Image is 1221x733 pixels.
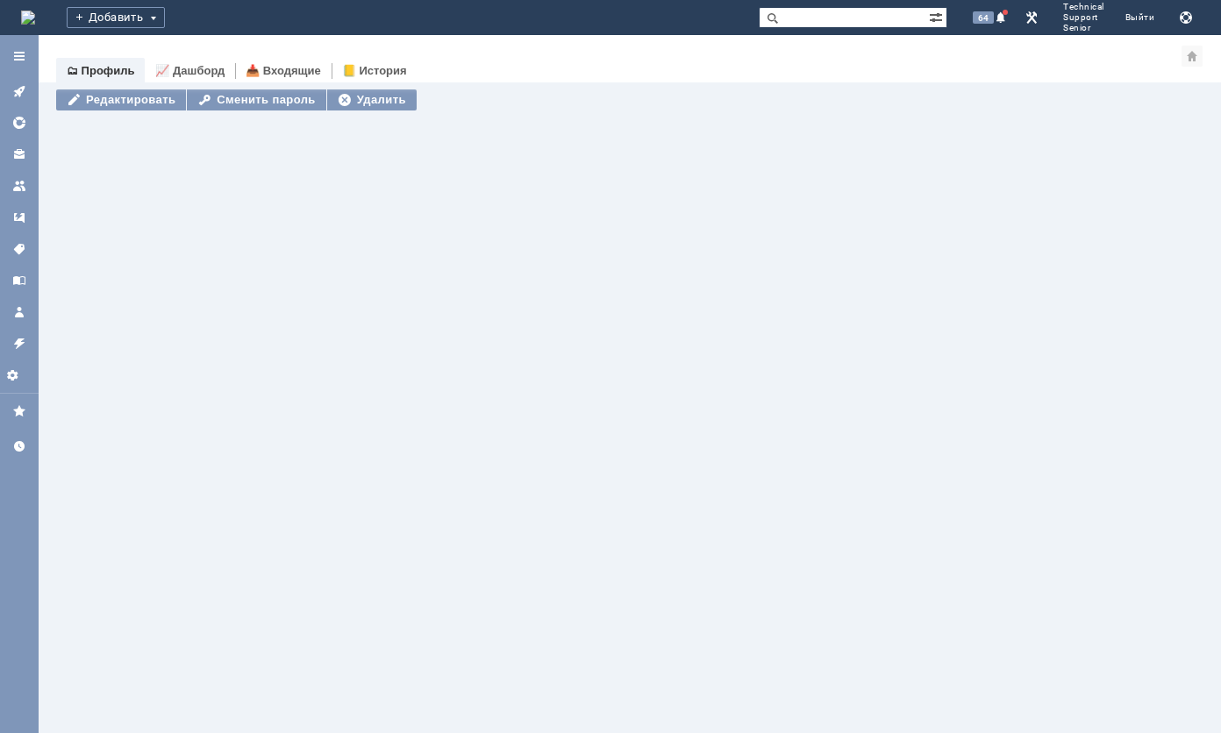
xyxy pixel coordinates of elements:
a: Теги [5,235,33,263]
span: Расширенный поиск [929,8,946,25]
a: Активности [5,77,33,105]
button: Сохранить лог [1175,7,1196,28]
a: Настройки [5,361,33,389]
a: Общая аналитика [5,109,33,137]
span: Technical [1063,2,1104,12]
span: Support [1063,12,1104,23]
a: Правила автоматизации [5,330,33,358]
a: Шаблоны комментариев [5,203,33,231]
img: logo [21,11,35,25]
div: Сделать домашней страницей [1182,46,1203,67]
a: 📥 Входящие [246,64,321,77]
span: 64 [973,11,994,24]
a: Мой профиль [5,298,33,326]
a: Перейти в интерфейс администратора [1021,7,1042,28]
div: Добавить [67,7,165,28]
a: 🗂 Профиль [67,64,134,77]
a: 📒 История [342,64,407,77]
a: Команды и агенты [5,172,33,200]
a: Клиенты [5,140,33,168]
span: Senior [1063,23,1104,33]
span: Настройки [5,368,33,382]
a: База знаний [5,267,33,295]
a: Перейти на домашнюю страницу [21,11,35,25]
a: 📈 Дашборд [155,64,225,77]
